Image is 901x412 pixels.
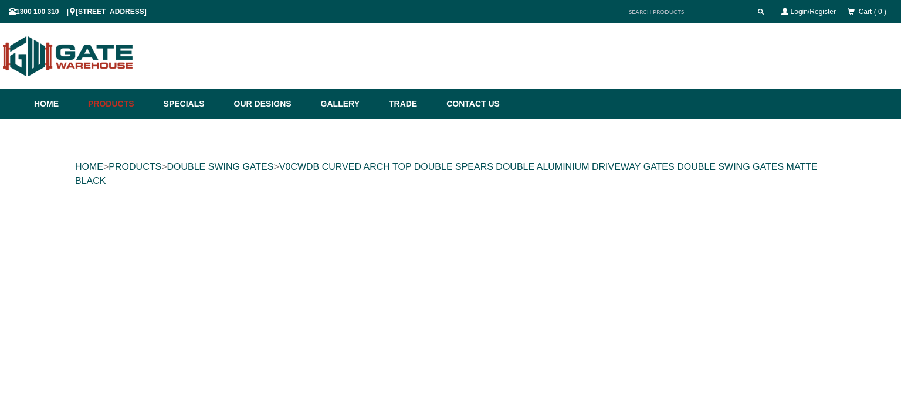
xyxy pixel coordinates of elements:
[859,8,886,16] span: Cart ( 0 )
[441,89,500,119] a: Contact Us
[158,89,228,119] a: Specials
[82,89,158,119] a: Products
[791,8,836,16] a: Login/Register
[315,89,383,119] a: Gallery
[34,89,82,119] a: Home
[623,5,754,19] input: SEARCH PRODUCTS
[228,89,315,119] a: Our Designs
[9,8,147,16] span: 1300 100 310 | [STREET_ADDRESS]
[109,162,161,172] a: PRODUCTS
[75,148,826,200] div: > > >
[75,162,103,172] a: HOME
[167,162,273,172] a: DOUBLE SWING GATES
[383,89,441,119] a: Trade
[75,162,818,186] a: V0CWDB CURVED ARCH TOP DOUBLE SPEARS DOUBLE ALUMINIUM DRIVEWAY GATES DOUBLE SWING GATES MATTE BLACK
